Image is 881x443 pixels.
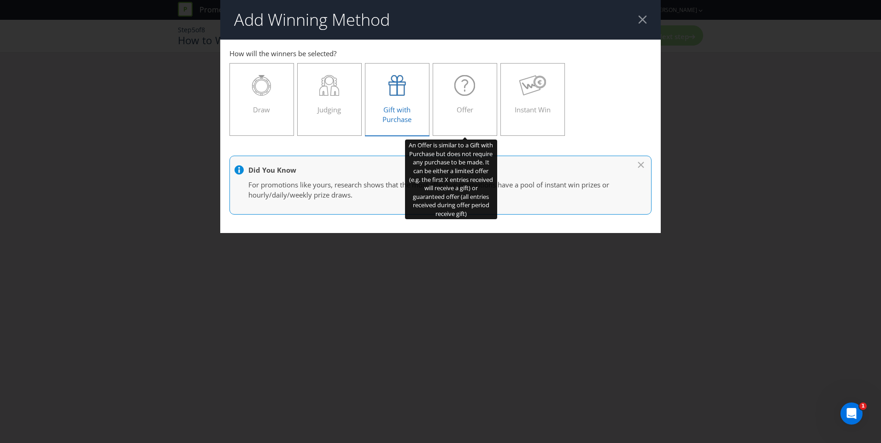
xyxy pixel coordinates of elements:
[317,105,341,114] span: Judging
[382,105,411,124] span: Gift with Purchase
[457,105,473,114] span: Offer
[840,402,863,425] iframe: Intercom live chat
[859,402,867,410] span: 1
[234,11,390,29] h2: Add Winning Method
[229,49,336,58] span: How will the winners be selected?
[253,105,270,114] span: Draw
[405,140,497,219] div: An Offer is similar to a Gift with Purchase but does not require any purchase to be made. It can ...
[248,180,623,200] p: For promotions like yours, research shows that the most effective promotions have a pool of insta...
[515,105,551,114] span: Instant Win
